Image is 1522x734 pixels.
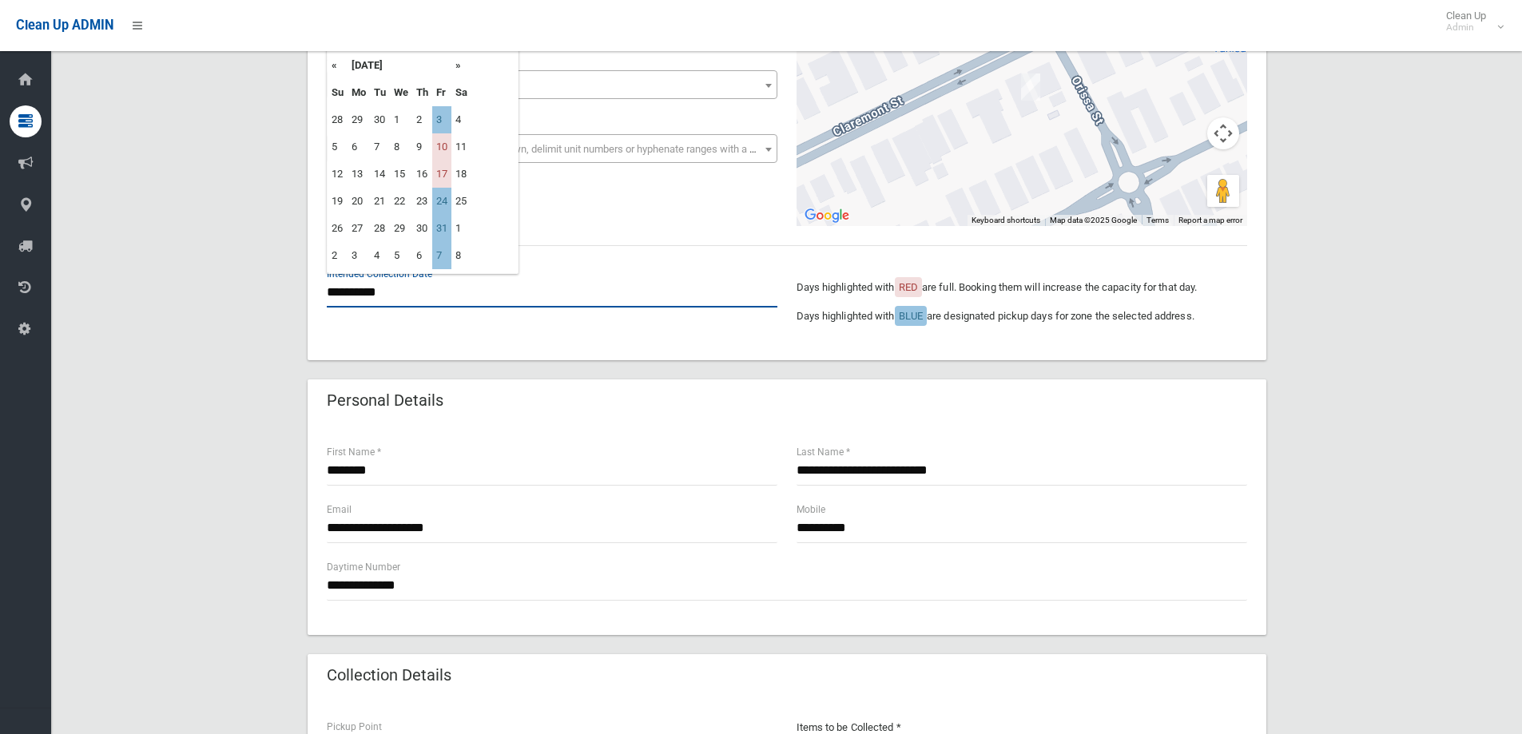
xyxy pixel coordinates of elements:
th: We [390,79,412,106]
td: 12 [328,161,348,188]
a: Report a map error [1178,216,1242,224]
th: Mo [348,79,370,106]
td: 29 [348,106,370,133]
div: 42 Claremont Street, CAMPSIE NSW 2194 [1021,73,1040,101]
td: 8 [451,242,471,269]
p: Days highlighted with are full. Booking them will increase the capacity for that day. [797,278,1247,297]
td: 20 [348,188,370,215]
td: 7 [370,133,390,161]
td: 27 [348,215,370,242]
td: 16 [412,161,432,188]
td: 19 [328,188,348,215]
td: 22 [390,188,412,215]
th: Sa [451,79,471,106]
td: 21 [370,188,390,215]
button: Drag Pegman onto the map to open Street View [1207,175,1239,207]
th: Fr [432,79,451,106]
td: 28 [370,215,390,242]
td: 24 [432,188,451,215]
td: 14 [370,161,390,188]
span: BLUE [899,310,923,322]
td: 9 [412,133,432,161]
small: Admin [1446,22,1486,34]
a: Terms (opens in new tab) [1146,216,1169,224]
td: 13 [348,161,370,188]
td: 7 [432,242,451,269]
td: 10 [432,133,451,161]
span: Clean Up ADMIN [16,18,113,33]
th: [DATE] [348,52,451,79]
span: Map data ©2025 Google [1050,216,1137,224]
header: Collection Details [308,660,471,691]
td: 31 [432,215,451,242]
td: 5 [390,242,412,269]
td: 6 [412,242,432,269]
span: RED [899,281,918,293]
td: 2 [412,106,432,133]
th: Su [328,79,348,106]
span: 42 [327,70,777,99]
td: 25 [451,188,471,215]
td: 3 [432,106,451,133]
td: 26 [328,215,348,242]
span: Select the unit number from the dropdown, delimit unit numbers or hyphenate ranges with a comma [337,143,784,155]
td: 15 [390,161,412,188]
td: 18 [451,161,471,188]
td: 11 [451,133,471,161]
th: » [451,52,471,79]
td: 6 [348,133,370,161]
td: 23 [412,188,432,215]
td: 28 [328,106,348,133]
td: 17 [432,161,451,188]
th: Th [412,79,432,106]
td: 30 [412,215,432,242]
header: Personal Details [308,385,463,416]
td: 2 [328,242,348,269]
td: 3 [348,242,370,269]
button: Map camera controls [1207,117,1239,149]
td: 8 [390,133,412,161]
span: Clean Up [1438,10,1502,34]
td: 30 [370,106,390,133]
th: Tu [370,79,390,106]
p: Days highlighted with are designated pickup days for zone the selected address. [797,307,1247,326]
a: Open this area in Google Maps (opens a new window) [801,205,853,226]
td: 5 [328,133,348,161]
span: 42 [331,74,773,97]
button: Keyboard shortcuts [972,215,1040,226]
th: « [328,52,348,79]
img: Google [801,205,853,226]
td: 1 [390,106,412,133]
td: 4 [370,242,390,269]
td: 29 [390,215,412,242]
td: 4 [451,106,471,133]
td: 1 [451,215,471,242]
